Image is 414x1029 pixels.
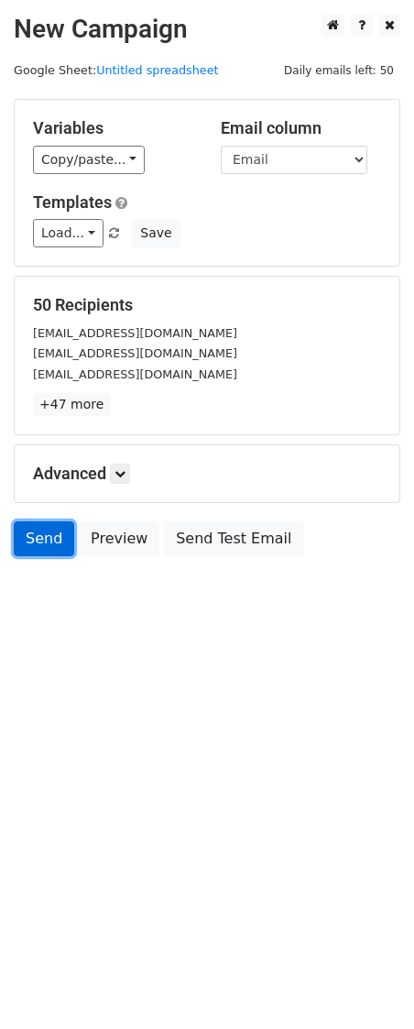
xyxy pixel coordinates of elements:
button: Save [132,219,180,247]
h5: 50 Recipients [33,295,381,315]
a: Preview [79,521,159,556]
small: [EMAIL_ADDRESS][DOMAIN_NAME] [33,346,237,360]
span: Daily emails left: 50 [278,60,400,81]
h5: Advanced [33,464,381,484]
a: Untitled spreadsheet [96,63,218,77]
a: Send Test Email [164,521,303,556]
a: Templates [33,192,112,212]
h2: New Campaign [14,14,400,45]
iframe: Chat Widget [322,941,414,1029]
small: [EMAIL_ADDRESS][DOMAIN_NAME] [33,367,237,381]
a: Load... [33,219,103,247]
h5: Variables [33,118,193,138]
a: Send [14,521,74,556]
a: Copy/paste... [33,146,145,174]
h5: Email column [221,118,381,138]
a: Daily emails left: 50 [278,63,400,77]
small: Google Sheet: [14,63,219,77]
a: +47 more [33,393,110,416]
small: [EMAIL_ADDRESS][DOMAIN_NAME] [33,326,237,340]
